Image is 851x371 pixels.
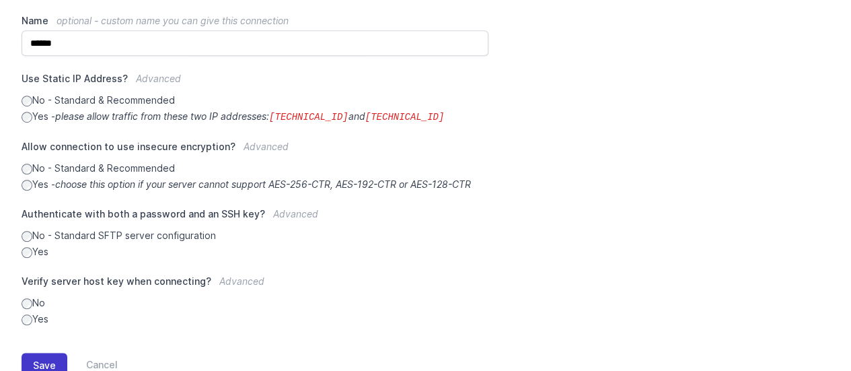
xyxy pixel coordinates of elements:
[55,178,471,190] i: choose this option if your server cannot support AES-256-CTR, AES-192-CTR or AES-128-CTR
[22,245,488,259] label: Yes
[22,164,32,174] input: No - Standard & Recommended
[269,112,348,123] code: [TECHNICAL_ID]
[244,141,289,152] span: Advanced
[22,96,32,106] input: No - Standard & Recommended
[22,231,32,242] input: No - Standard SFTP server configuration
[273,208,318,220] span: Advanced
[57,15,289,26] span: optional - custom name you can give this connection
[22,229,488,242] label: No - Standard SFTP server configuration
[136,73,181,84] span: Advanced
[22,112,32,123] input: Yes -please allow traffic from these two IP addresses:[TECHNICAL_ID]and[TECHNICAL_ID]
[55,110,444,122] i: please allow traffic from these two IP addresses: and
[22,14,488,28] label: Name
[22,180,32,191] input: Yes -choose this option if your server cannot support AES-256-CTR, AES-192-CTR or AES-128-CTR
[22,207,488,229] label: Authenticate with both a password and an SSH key?
[22,312,488,326] label: Yes
[784,304,835,355] iframe: Drift Widget Chat Controller
[22,72,488,94] label: Use Static IP Address?
[22,162,488,175] label: No - Standard & Recommended
[22,298,32,309] input: No
[22,140,488,162] label: Allow connection to use insecure encryption?
[22,275,488,296] label: Verify server host key when connecting?
[22,94,488,107] label: No - Standard & Recommended
[22,110,488,124] label: Yes -
[219,275,264,287] span: Advanced
[22,247,32,258] input: Yes
[22,178,488,191] label: Yes -
[22,314,32,325] input: Yes
[365,112,445,123] code: [TECHNICAL_ID]
[22,296,488,310] label: No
